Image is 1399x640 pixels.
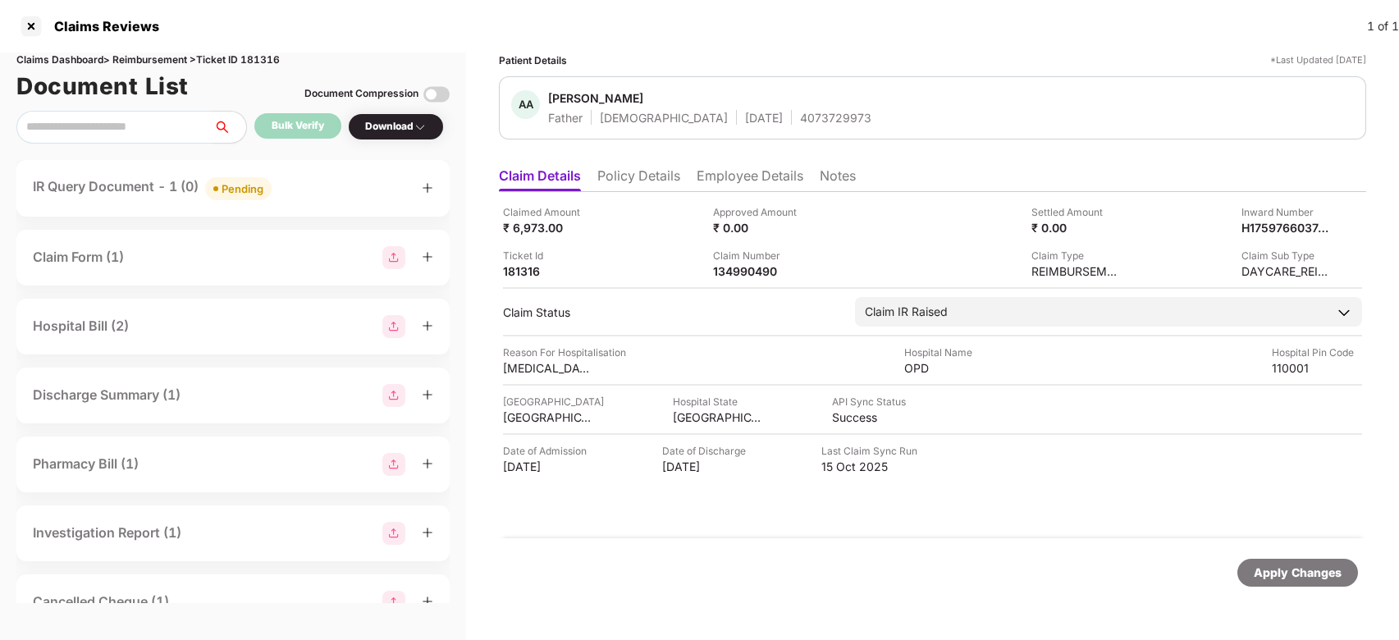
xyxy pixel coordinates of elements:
img: downArrowIcon [1336,304,1352,321]
span: plus [422,458,433,469]
div: REIMBURSEMENT [1031,263,1122,279]
div: [DEMOGRAPHIC_DATA] [600,110,728,126]
div: Cancelled Cheque (1) [33,592,169,612]
div: *Last Updated [DATE] [1270,53,1366,68]
li: Claim Details [499,167,581,191]
div: 134990490 [713,263,803,279]
div: Claim Sub Type [1241,248,1332,263]
div: [PERSON_NAME] [548,90,643,106]
span: plus [422,527,433,538]
div: H1759766037455806845 [1241,220,1332,235]
div: [DATE] [503,459,593,474]
span: plus [422,251,433,263]
div: 4073729973 [800,110,871,126]
div: [DATE] [662,459,752,474]
div: Ticket Id [503,248,593,263]
div: Date of Discharge [662,443,752,459]
div: Apply Changes [1254,564,1342,582]
div: Discharge Summary (1) [33,385,181,405]
div: DAYCARE_REIMBURSEMENT [1241,263,1332,279]
div: Settled Amount [1031,204,1122,220]
div: Hospital Pin Code [1272,345,1362,360]
div: [GEOGRAPHIC_DATA] [673,409,763,425]
div: AA [511,90,540,119]
div: 1 of 1 [1367,17,1399,35]
div: Inward Number [1241,204,1332,220]
h1: Document List [16,68,189,104]
li: Employee Details [697,167,803,191]
div: API Sync Status [832,394,906,409]
div: Pharmacy Bill (1) [33,454,139,474]
img: svg+xml;base64,PHN2ZyBpZD0iR3JvdXBfMjg4MTMiIGRhdGEtbmFtZT0iR3JvdXAgMjg4MTMiIHhtbG5zPSJodHRwOi8vd3... [382,522,405,545]
img: svg+xml;base64,PHN2ZyBpZD0iR3JvdXBfMjg4MTMiIGRhdGEtbmFtZT0iR3JvdXAgMjg4MTMiIHhtbG5zPSJodHRwOi8vd3... [382,315,405,338]
div: Hospital Bill (2) [33,316,129,336]
div: 110001 [1272,360,1362,376]
div: Patient Details [499,53,567,68]
img: svg+xml;base64,PHN2ZyBpZD0iRHJvcGRvd24tMzJ4MzIiIHhtbG5zPSJodHRwOi8vd3d3LnczLm9yZy8yMDAwL3N2ZyIgd2... [414,121,427,134]
div: Claims Dashboard > Reimbursement > Ticket ID 181316 [16,53,450,68]
div: ₹ 6,973.00 [503,220,593,235]
img: svg+xml;base64,PHN2ZyBpZD0iR3JvdXBfMjg4MTMiIGRhdGEtbmFtZT0iR3JvdXAgMjg4MTMiIHhtbG5zPSJodHRwOi8vd3... [382,384,405,407]
li: Policy Details [597,167,680,191]
div: Claimed Amount [503,204,593,220]
li: Notes [820,167,856,191]
div: Last Claim Sync Run [821,443,917,459]
div: [DATE] [745,110,783,126]
div: Claim Form (1) [33,247,124,267]
div: ₹ 0.00 [1031,220,1122,235]
div: Pending [222,181,263,197]
img: svg+xml;base64,PHN2ZyBpZD0iR3JvdXBfMjg4MTMiIGRhdGEtbmFtZT0iR3JvdXAgMjg4MTMiIHhtbG5zPSJodHRwOi8vd3... [382,591,405,614]
span: plus [422,182,433,194]
div: IR Query Document - 1 (0) [33,176,272,200]
div: Date of Admission [503,443,593,459]
button: search [213,111,247,144]
div: Success [832,409,906,425]
div: Hospital Name [904,345,994,360]
span: search [213,121,246,134]
div: Download [365,119,427,135]
div: 15 Oct 2025 [821,459,917,474]
div: Document Compression [304,86,418,102]
span: plus [422,389,433,400]
div: ₹ 0.00 [713,220,803,235]
img: svg+xml;base64,PHN2ZyBpZD0iVG9nZ2xlLTMyeDMyIiB4bWxucz0iaHR0cDovL3d3dy53My5vcmcvMjAwMC9zdmciIHdpZH... [423,81,450,107]
div: Claim Type [1031,248,1122,263]
div: [MEDICAL_DATA] [503,360,593,376]
div: 181316 [503,263,593,279]
div: [GEOGRAPHIC_DATA] [503,394,604,409]
div: Hospital State [673,394,763,409]
img: svg+xml;base64,PHN2ZyBpZD0iR3JvdXBfMjg4MTMiIGRhdGEtbmFtZT0iR3JvdXAgMjg4MTMiIHhtbG5zPSJodHRwOi8vd3... [382,453,405,476]
span: plus [422,596,433,607]
div: Approved Amount [713,204,803,220]
div: Father [548,110,583,126]
img: svg+xml;base64,PHN2ZyBpZD0iR3JvdXBfMjg4MTMiIGRhdGEtbmFtZT0iR3JvdXAgMjg4MTMiIHhtbG5zPSJodHRwOi8vd3... [382,246,405,269]
div: Claim Number [713,248,803,263]
div: [GEOGRAPHIC_DATA] [503,409,593,425]
div: Claim Status [503,304,839,320]
div: Bulk Verify [272,118,324,134]
div: Reason For Hospitalisation [503,345,626,360]
div: Investigation Report (1) [33,523,181,543]
div: Claims Reviews [44,18,159,34]
div: Claim IR Raised [865,303,948,321]
div: OPD [904,360,994,376]
span: plus [422,320,433,331]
